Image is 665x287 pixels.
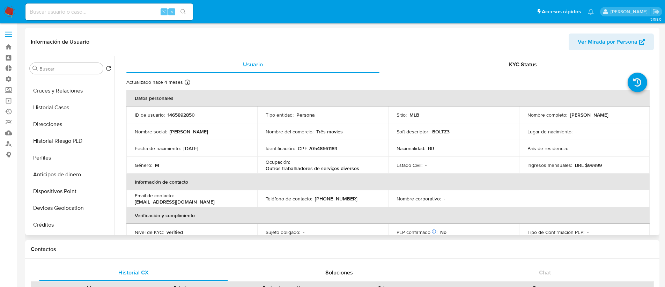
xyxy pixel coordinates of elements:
[135,229,164,235] p: Nivel de KYC :
[575,162,602,168] p: BRL $99999
[588,9,594,15] a: Notificaciones
[126,207,650,224] th: Verificación y cumplimiento
[570,112,608,118] p: [PERSON_NAME]
[542,8,581,15] span: Accesos rápidos
[444,196,445,202] p: -
[569,34,654,50] button: Ver Mirada por Persona
[126,174,650,190] th: Información de contacto
[135,192,174,199] p: Email de contacto :
[27,166,114,183] button: Anticipos de dinero
[397,112,407,118] p: Sitio :
[27,200,114,216] button: Devices Geolocation
[135,128,167,135] p: Nombre social :
[527,162,572,168] p: Ingresos mensuales :
[397,229,437,235] p: PEP confirmado :
[397,196,441,202] p: Nombre corporativo :
[575,128,577,135] p: -
[425,162,427,168] p: -
[571,145,572,152] p: -
[126,90,650,106] th: Datos personales
[578,34,637,50] span: Ver Mirada por Persona
[266,196,312,202] p: Teléfono de contacto :
[296,112,315,118] p: Persona
[440,229,446,235] p: No
[27,183,114,200] button: Dispositivos Point
[184,145,198,152] p: [DATE]
[27,133,114,149] button: Historial Riesgo PLD
[168,112,195,118] p: 1465892850
[171,8,173,15] span: s
[397,162,422,168] p: Estado Civil :
[527,145,568,152] p: País de residencia :
[39,66,100,72] input: Buscar
[27,82,114,99] button: Cruces y Relaciones
[135,199,215,205] p: [EMAIL_ADDRESS][DOMAIN_NAME]
[135,162,152,168] p: Género :
[587,229,589,235] p: -
[266,229,300,235] p: Sujeto obligado :
[409,112,419,118] p: MLB
[27,216,114,233] button: Créditos
[32,66,38,71] button: Buscar
[432,128,450,135] p: BOLTZ3
[126,79,183,86] p: Actualizado hace 4 meses
[31,246,654,253] h1: Contactos
[27,116,114,133] button: Direcciones
[527,112,567,118] p: Nombre completo :
[397,145,425,152] p: Nacionalidad :
[118,268,149,277] span: Historial CX
[106,66,111,73] button: Volver al orden por defecto
[266,165,359,171] p: Outros trabalhadores de serviços diversos
[135,145,181,152] p: Fecha de nacimiento :
[243,60,263,68] span: Usuario
[31,38,89,45] h1: Información de Usuario
[266,145,295,152] p: Identificación :
[315,196,357,202] p: [PHONE_NUMBER]
[316,128,343,135] p: Três movies
[27,233,114,250] button: Cuentas Bancarias
[161,8,167,15] span: ⌥
[509,60,537,68] span: KYC Status
[27,149,114,166] button: Perfiles
[266,112,294,118] p: Tipo entidad :
[303,229,304,235] p: -
[652,8,660,15] a: Salir
[167,229,183,235] p: verified
[155,162,159,168] p: M
[27,99,114,116] button: Historial Casos
[298,145,337,152] p: CPF 70548661189
[25,7,193,16] input: Buscar usuario o caso...
[428,145,434,152] p: BR
[135,112,165,118] p: ID de usuario :
[176,7,190,17] button: search-icon
[266,128,313,135] p: Nombre del comercio :
[527,128,572,135] p: Lugar de nacimiento :
[527,229,584,235] p: Tipo de Confirmación PEP :
[266,159,290,165] p: Ocupación :
[325,268,353,277] span: Soluciones
[611,8,650,15] p: ezequielignacio.rocha@mercadolibre.com
[170,128,208,135] p: [PERSON_NAME]
[539,268,551,277] span: Chat
[397,128,429,135] p: Soft descriptor :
